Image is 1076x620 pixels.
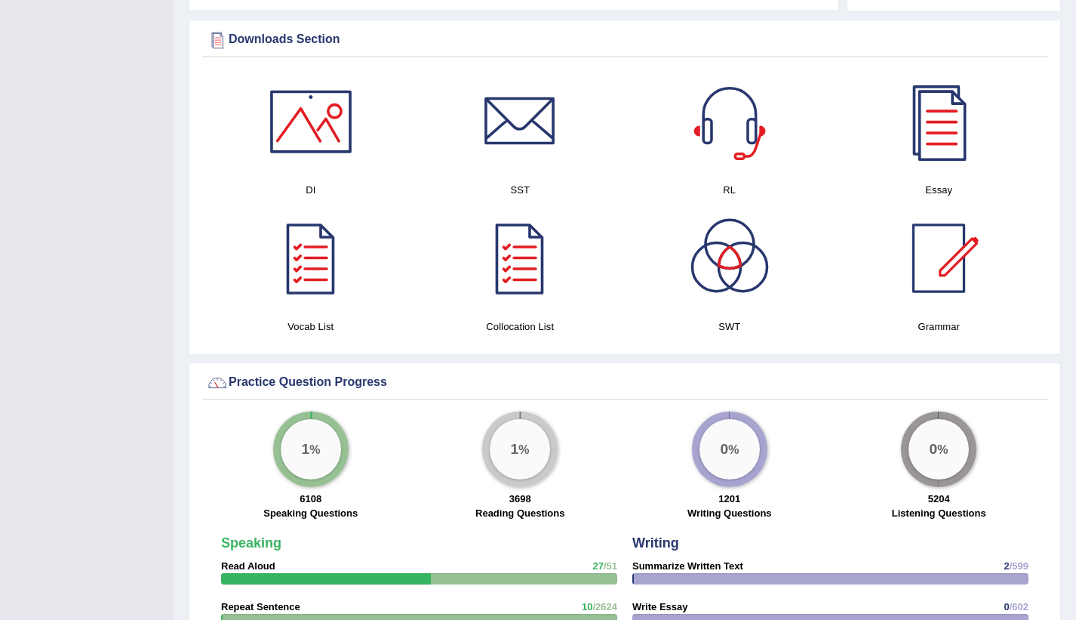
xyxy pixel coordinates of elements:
[632,535,679,551] strong: Writing
[632,601,687,612] strong: Write Essay
[604,560,617,572] span: /51
[475,506,564,520] label: Reading Questions
[281,419,341,480] div: %
[718,493,740,504] strong: 1201
[263,506,358,520] label: Speaking Questions
[908,419,969,480] div: %
[1010,560,1028,572] span: /599
[221,535,281,551] strong: Speaking
[423,319,618,335] h4: Collocation List
[699,419,760,480] div: %
[511,441,519,458] big: 1
[687,506,772,520] label: Writing Questions
[632,319,827,335] h4: SWT
[930,441,938,458] big: 0
[632,560,743,572] strong: Summarize Written Text
[214,319,408,335] h4: Vocab List
[206,29,1044,51] div: Downloads Section
[509,493,531,504] strong: 3698
[301,441,309,458] big: 1
[423,182,618,198] h4: SST
[592,560,603,572] span: 27
[221,601,300,612] strong: Repeat Sentence
[214,182,408,198] h4: DI
[592,601,617,612] span: /2624
[206,372,1044,394] div: Practice Question Progress
[1004,601,1009,612] span: 0
[632,182,827,198] h4: RL
[892,506,986,520] label: Listening Questions
[300,493,321,504] strong: 6108
[842,319,1037,335] h4: Grammar
[221,560,275,572] strong: Read Aloud
[842,182,1037,198] h4: Essay
[1004,560,1009,572] span: 2
[1010,601,1028,612] span: /602
[582,601,592,612] span: 10
[490,419,550,480] div: %
[720,441,728,458] big: 0
[928,493,950,504] strong: 5204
